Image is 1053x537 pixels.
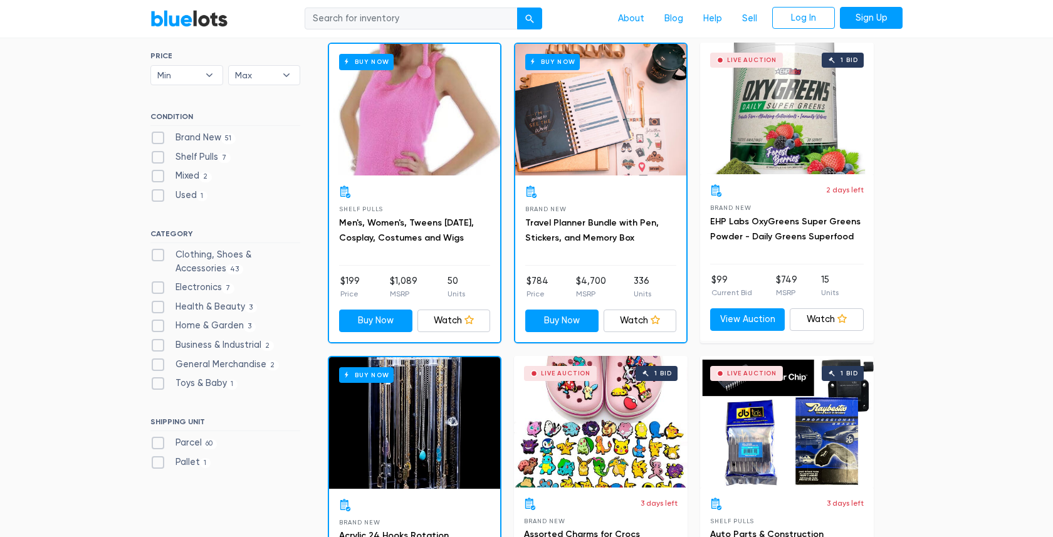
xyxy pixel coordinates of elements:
h6: Buy Now [339,367,394,383]
label: Shelf Pulls [150,150,231,164]
p: MSRP [576,288,606,300]
li: $4,700 [576,274,606,300]
input: Search for inventory [305,8,518,30]
label: Used [150,189,207,202]
div: 1 bid [841,370,857,377]
a: Live Auction 1 bid [700,43,874,174]
label: Electronics [150,281,234,295]
span: 2 [266,360,279,370]
span: 1 [197,191,207,201]
span: Shelf Pulls [339,206,383,212]
label: Business & Industrial [150,338,274,352]
h6: CONDITION [150,112,300,126]
p: MSRP [390,288,417,300]
span: Brand New [524,518,565,524]
li: 15 [821,273,839,298]
a: Buy Now [525,310,599,332]
span: 60 [202,439,217,449]
label: Mixed [150,169,212,183]
a: Watch [417,310,491,332]
span: Min [157,66,199,85]
a: Log In [772,7,835,29]
div: 1 bid [841,57,857,63]
p: Units [634,288,651,300]
span: 2 [199,172,212,182]
p: Units [448,288,465,300]
a: EHP Labs OxyGreens Super Greens Powder - Daily Greens Superfood [710,216,861,242]
span: 43 [226,264,243,274]
a: Watch [604,310,677,332]
a: Help [693,7,732,31]
a: About [608,7,654,31]
span: 3 [245,303,257,313]
li: 50 [448,274,465,300]
h6: SHIPPING UNIT [150,417,300,431]
a: BlueLots [150,9,228,28]
h6: PRICE [150,51,300,60]
span: 3 [244,322,256,332]
li: $784 [526,274,548,300]
p: 3 days left [641,498,678,509]
h6: Buy Now [525,54,580,70]
a: Buy Now [329,357,500,489]
h6: Buy Now [339,54,394,70]
span: Brand New [710,204,751,211]
p: Price [340,288,360,300]
li: $749 [776,273,797,298]
a: View Auction [710,308,785,331]
a: Buy Now [339,310,412,332]
li: 336 [634,274,651,300]
label: Toys & Baby [150,377,238,390]
label: Brand New [150,131,236,145]
h6: CATEGORY [150,229,300,243]
li: $99 [711,273,752,298]
span: 1 [227,380,238,390]
p: Price [526,288,548,300]
li: $199 [340,274,360,300]
label: General Merchandise [150,358,279,372]
a: Live Auction 1 bid [514,356,688,487]
span: 7 [218,153,231,163]
p: Current Bid [711,287,752,298]
li: $1,089 [390,274,417,300]
label: Parcel [150,436,217,450]
div: Live Auction [727,370,777,377]
label: Clothing, Shoes & Accessories [150,248,300,275]
label: Health & Beauty [150,300,257,314]
span: Shelf Pulls [710,518,754,524]
a: Blog [654,7,693,31]
b: ▾ [196,66,223,85]
span: Brand New [339,519,380,526]
span: Max [235,66,276,85]
a: Men's, Women's, Tweens [DATE], Cosplay, Costumes and Wigs [339,217,474,243]
a: Watch [790,308,864,331]
b: ▾ [273,66,300,85]
a: Buy Now [515,44,686,175]
span: 2 [261,341,274,351]
a: Travel Planner Bundle with Pen, Stickers, and Memory Box [525,217,659,243]
label: Home & Garden [150,319,256,333]
p: Units [821,287,839,298]
a: Sign Up [840,7,903,29]
label: Pallet [150,456,211,469]
span: 51 [221,133,236,143]
span: 1 [200,458,211,468]
a: Sell [732,7,767,31]
span: 7 [222,283,234,293]
p: 2 days left [826,184,864,196]
p: 3 days left [827,498,864,509]
div: Live Auction [541,370,590,377]
div: Live Auction [727,57,777,63]
a: Buy Now [329,44,500,175]
p: MSRP [776,287,797,298]
span: Brand New [525,206,566,212]
div: 1 bid [654,370,671,377]
a: Live Auction 1 bid [700,356,874,487]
